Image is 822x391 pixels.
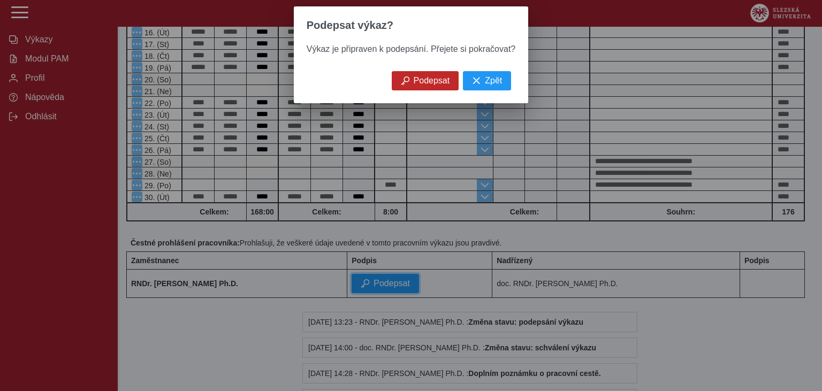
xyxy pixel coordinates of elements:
button: Podepsat [392,71,459,90]
span: Podepsat výkaz? [307,19,393,32]
span: Zpět [485,76,502,86]
button: Zpět [463,71,511,90]
span: Výkaz je připraven k podepsání. Přejete si pokračovat? [307,44,515,53]
span: Podepsat [414,76,450,86]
